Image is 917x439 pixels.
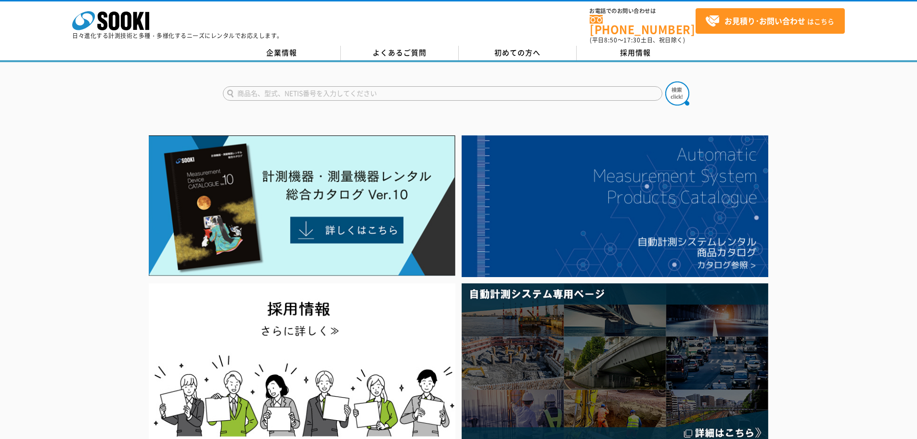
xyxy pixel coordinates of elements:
[72,33,283,39] p: 日々進化する計測技術と多種・多様化するニーズにレンタルでお応えします。
[590,8,696,14] span: お電話でのお問い合わせは
[223,46,341,60] a: 企業情報
[590,15,696,35] a: [PHONE_NUMBER]
[459,46,577,60] a: 初めての方へ
[149,135,455,276] img: Catalog Ver10
[724,15,805,27] strong: お見積り･お問い合わせ
[705,14,834,28] span: はこちら
[623,36,641,44] span: 17:30
[494,47,541,58] span: 初めての方へ
[604,36,618,44] span: 8:50
[223,86,662,101] input: 商品名、型式、NETIS番号を入力してください
[341,46,459,60] a: よくあるご質問
[462,135,768,277] img: 自動計測システムカタログ
[696,8,845,34] a: お見積り･お問い合わせはこちら
[577,46,695,60] a: 採用情報
[590,36,685,44] span: (平日 ～ 土日、祝日除く)
[665,81,689,106] img: btn_search.png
